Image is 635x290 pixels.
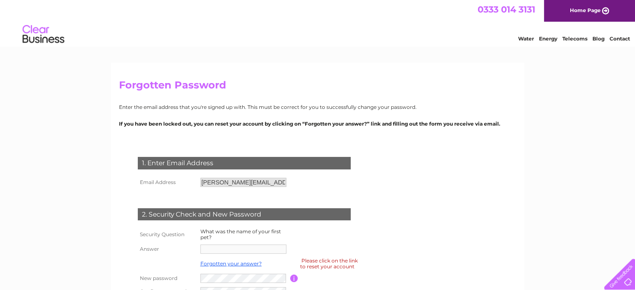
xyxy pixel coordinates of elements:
[200,260,262,267] a: Forgotten your answer?
[138,157,351,169] div: 1. Enter Email Address
[136,272,198,285] th: New password
[539,35,557,42] a: Energy
[119,79,516,95] h2: Forgotten Password
[478,4,535,15] a: 0333 014 3131
[136,176,198,189] th: Email Address
[22,22,65,47] img: logo.png
[610,35,630,42] a: Contact
[518,35,534,42] a: Water
[592,35,605,42] a: Blog
[119,120,516,128] p: If you have been locked out, you can reset your account by clicking on “Forgotten your answer?” l...
[121,5,515,40] div: Clear Business is a trading name of Verastar Limited (registered in [GEOGRAPHIC_DATA] No. 3667643...
[562,35,587,42] a: Telecoms
[200,228,281,240] label: What was the name of your first pet?
[136,227,198,242] th: Security Question
[119,103,516,111] p: Enter the email address that you're signed up with. This must be correct for you to successfully ...
[300,256,358,271] div: Please click on the link to reset your account
[290,275,298,282] input: Information
[136,242,198,256] th: Answer
[138,208,351,221] div: 2. Security Check and New Password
